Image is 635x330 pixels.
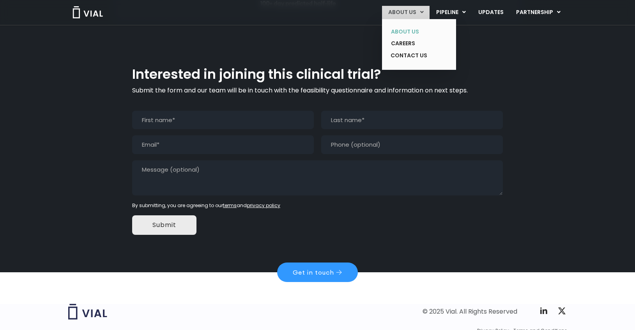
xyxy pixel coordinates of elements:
p: Submit the form and our team will be in touch with the feasibility questionnaire and information ... [132,86,503,95]
h2: Interested in joining this clinical trial? [132,67,503,82]
a: PARTNERSHIPMenu Toggle [510,6,567,19]
input: Submit [132,215,196,235]
a: ABOUT USMenu Toggle [382,6,430,19]
input: Email* [132,135,314,154]
a: ABOUT US [385,26,442,38]
input: Last name* [321,111,503,130]
a: CONTACT US [385,50,442,62]
a: UPDATES [472,6,509,19]
div: © 2025 Vial. All Rights Reserved [423,307,517,316]
img: Vial Logo [72,6,103,18]
input: First name* [132,111,314,130]
input: Phone (optional) [321,135,503,154]
a: Get in touch [277,263,358,282]
a: CAREERS [385,37,442,50]
div: By submitting, you are agreeing to our and [132,202,503,209]
span: Get in touch [293,269,334,275]
img: Vial logo wih "Vial" spelled out [68,304,107,319]
a: privacy policy [247,202,280,209]
a: PIPELINEMenu Toggle [430,6,472,19]
a: terms [223,202,237,209]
